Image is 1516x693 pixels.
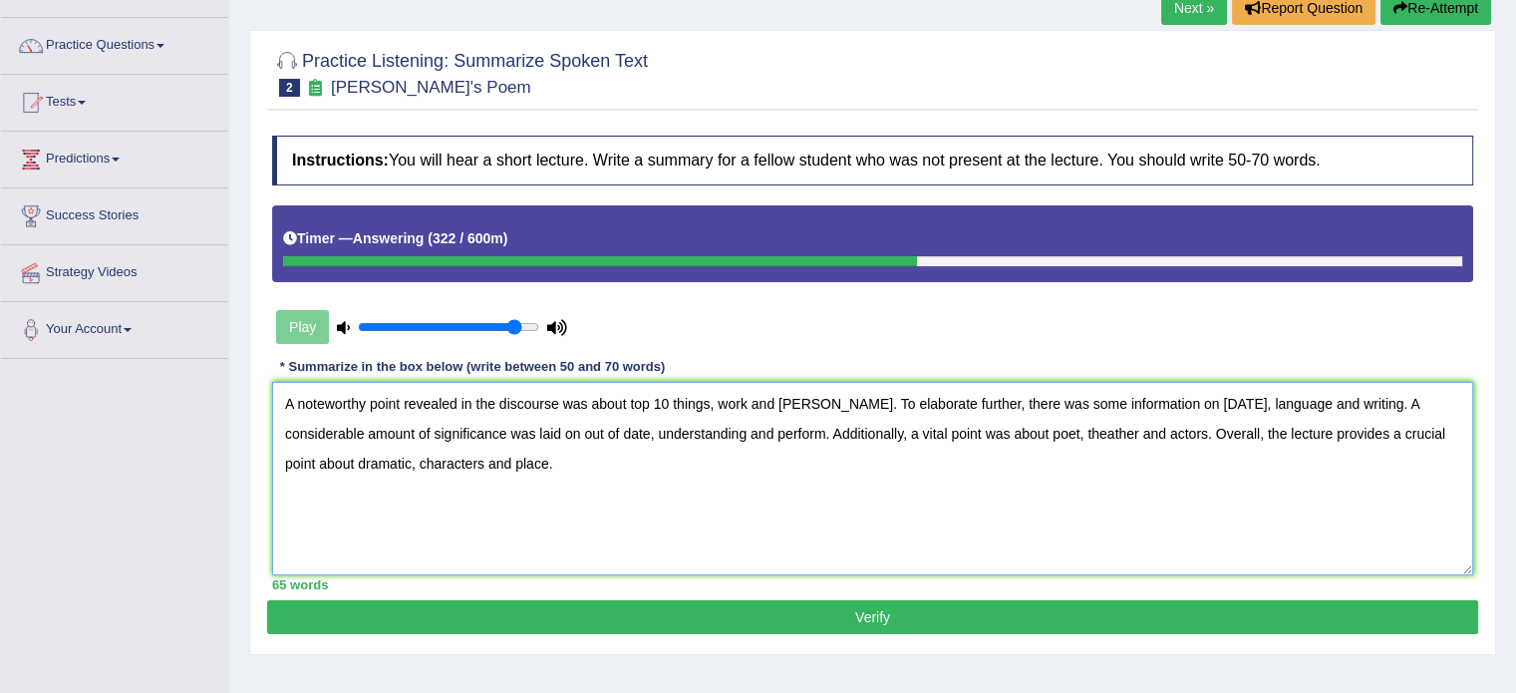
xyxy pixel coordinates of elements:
[283,231,507,246] h5: Timer —
[305,79,326,98] small: Exam occurring question
[1,188,228,238] a: Success Stories
[503,230,508,246] b: )
[279,79,300,97] span: 2
[272,136,1473,185] h4: You will hear a short lecture. Write a summary for a fellow student who was not present at the le...
[292,152,389,169] b: Instructions:
[428,230,433,246] b: (
[267,600,1478,634] button: Verify
[1,132,228,181] a: Predictions
[1,245,228,295] a: Strategy Videos
[272,575,1473,594] div: 65 words
[272,47,648,97] h2: Practice Listening: Summarize Spoken Text
[1,18,228,68] a: Practice Questions
[353,230,425,246] b: Answering
[272,357,673,376] div: * Summarize in the box below (write between 50 and 70 words)
[1,302,228,352] a: Your Account
[433,230,503,246] b: 322 / 600m
[331,78,531,97] small: [PERSON_NAME]'s Poem
[1,75,228,125] a: Tests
